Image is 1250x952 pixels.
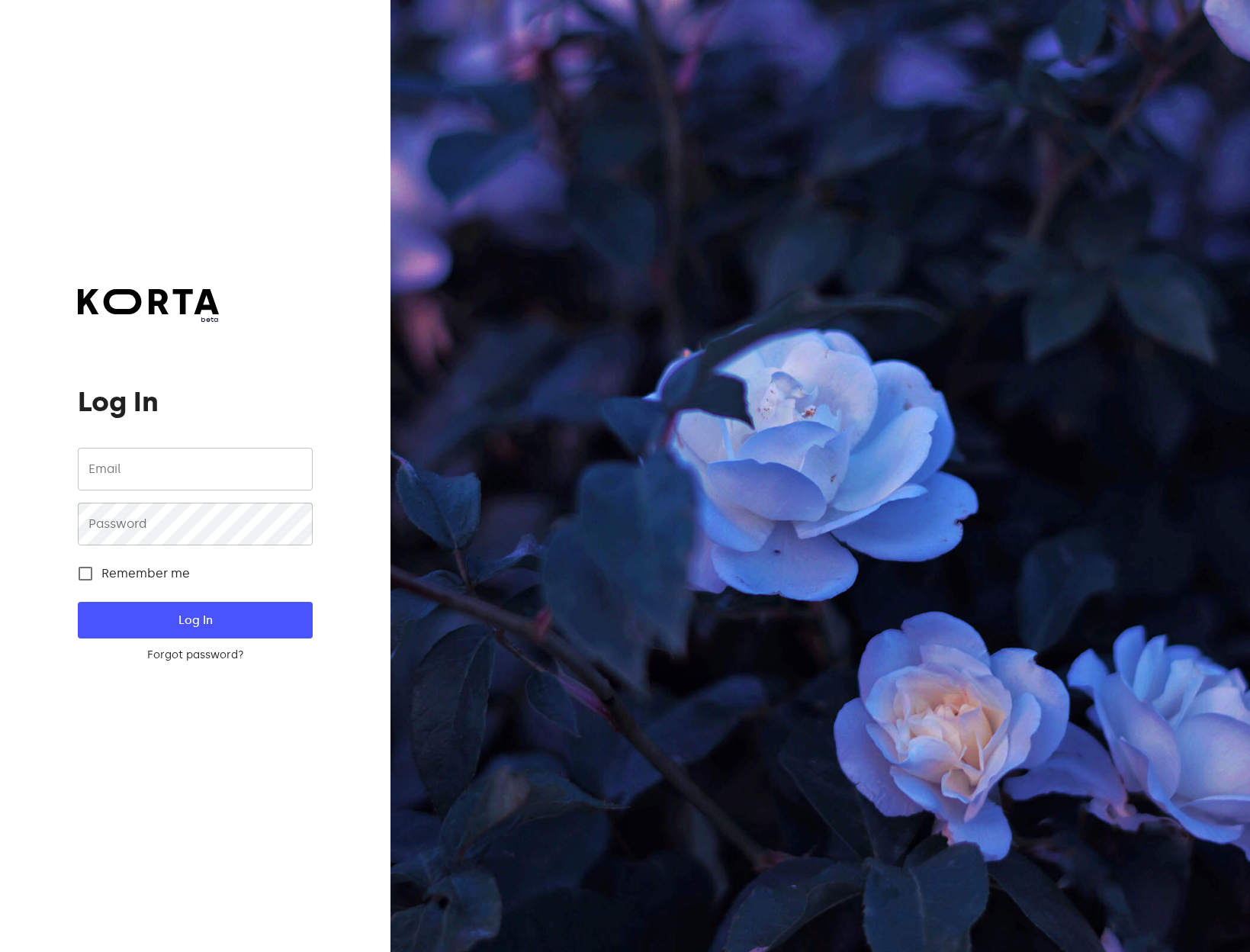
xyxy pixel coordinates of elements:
span: Log In [102,610,288,630]
span: beta [78,314,219,325]
span: Remember me [101,564,190,583]
a: Forgot password? [78,648,312,663]
img: Korta [78,289,219,314]
a: beta [78,289,219,325]
h1: Log In [78,387,312,417]
button: Log In [78,602,312,638]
